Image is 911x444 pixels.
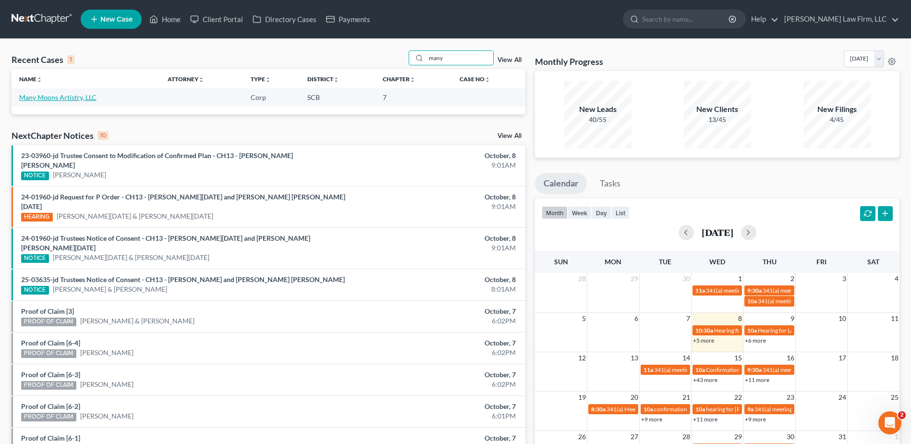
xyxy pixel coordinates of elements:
[168,75,204,83] a: Attorneyunfold_more
[709,258,725,266] span: Wed
[758,327,839,334] span: Hearing for La [PERSON_NAME]
[21,349,76,358] div: PROOF OF CLAIM
[357,284,516,294] div: 8:01AM
[745,416,766,423] a: +9 more
[695,406,705,413] span: 10a
[357,402,516,411] div: October, 7
[21,339,80,347] a: Proof of Claim [6-4]
[747,366,762,373] span: 9:30a
[894,431,899,443] span: 1
[581,313,587,324] span: 5
[693,376,717,383] a: +43 more
[357,151,516,160] div: October, 8
[630,392,639,403] span: 20
[706,406,780,413] span: hearing for [PERSON_NAME]
[19,93,97,101] a: Many Moons Artistry, LLC
[243,88,300,106] td: Corp
[21,193,345,210] a: 24-01960-jd Request for P Order - CH13 - [PERSON_NAME][DATE] and [PERSON_NAME] [PERSON_NAME][DATE]
[535,173,587,194] a: Calendar
[357,307,516,316] div: October, 7
[36,77,42,83] i: unfold_more
[12,130,109,141] div: NextChapter Notices
[357,234,516,243] div: October, 8
[803,115,871,124] div: 4/45
[21,254,49,263] div: NOTICE
[644,366,653,373] span: 11a
[695,366,705,373] span: 10a
[786,352,795,364] span: 16
[97,131,109,140] div: 10
[763,258,777,266] span: Thu
[591,406,606,413] span: 8:30a
[642,10,730,28] input: Search by name...
[21,172,49,180] div: NOTICE
[53,284,167,294] a: [PERSON_NAME] & [PERSON_NAME]
[747,297,757,305] span: 10a
[681,273,691,284] span: 30
[733,431,743,443] span: 29
[747,406,753,413] span: 9a
[630,431,639,443] span: 27
[577,352,587,364] span: 12
[745,376,769,383] a: +11 more
[21,318,76,326] div: PROOF OF CLAIM
[838,352,847,364] span: 17
[357,433,516,443] div: October, 7
[747,287,762,294] span: 9:30a
[611,206,630,219] button: list
[654,366,798,373] span: 341(a) meeting for [PERSON_NAME] & [PERSON_NAME]
[592,206,611,219] button: day
[357,348,516,358] div: 6:02PM
[357,202,516,211] div: 9:01AM
[357,316,516,326] div: 6:02PM
[838,431,847,443] span: 31
[684,115,751,124] div: 13/45
[564,104,632,115] div: New Leads
[198,77,204,83] i: unfold_more
[460,75,490,83] a: Case Nounfold_more
[763,366,855,373] span: 341(a) meeting for [PERSON_NAME]
[591,173,629,194] a: Tasks
[21,286,49,295] div: NOTICE
[21,213,53,222] div: HEARING
[786,392,795,403] span: 23
[577,431,587,443] span: 26
[890,352,899,364] span: 18
[100,16,133,23] span: New Case
[357,380,516,389] div: 6:02PM
[747,327,757,334] span: 10a
[375,88,452,106] td: 7
[80,348,134,358] a: [PERSON_NAME]
[535,56,603,67] h3: Monthly Progress
[684,104,751,115] div: New Clients
[80,316,194,326] a: [PERSON_NAME] & [PERSON_NAME]
[265,77,271,83] i: unfold_more
[145,11,185,28] a: Home
[410,77,415,83] i: unfold_more
[321,11,375,28] a: Payments
[681,431,691,443] span: 28
[890,392,899,403] span: 25
[695,287,705,294] span: 11a
[577,392,587,403] span: 19
[577,273,587,284] span: 28
[498,133,522,139] a: View All
[21,434,80,442] a: Proof of Claim [6-1]
[21,307,74,315] a: Proof of Claim [3]
[693,416,717,423] a: +11 more
[838,392,847,403] span: 24
[251,75,271,83] a: Typeunfold_more
[357,192,516,202] div: October, 8
[307,75,339,83] a: Districtunfold_more
[57,211,213,221] a: [PERSON_NAME][DATE] & [PERSON_NAME][DATE]
[659,258,671,266] span: Tue
[803,104,871,115] div: New Filings
[21,381,76,390] div: PROOF OF CLAIM
[21,413,76,421] div: PROOF OF CLAIM
[790,273,795,284] span: 2
[21,402,80,410] a: Proof of Claim [6-2]
[357,243,516,253] div: 9:01AM
[426,51,493,65] input: Search by name...
[786,431,795,443] span: 30
[485,77,490,83] i: unfold_more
